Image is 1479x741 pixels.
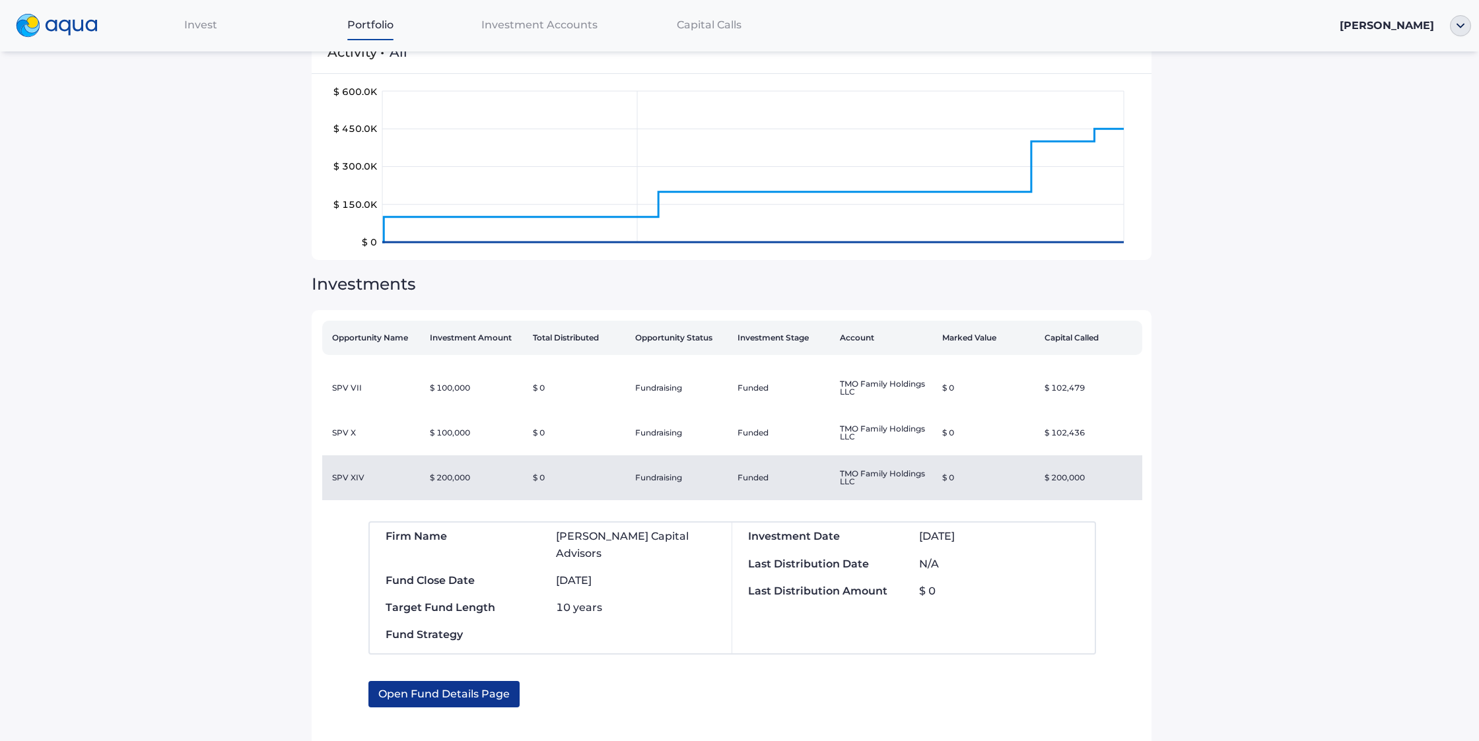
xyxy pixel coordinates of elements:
[8,11,116,41] a: logo
[285,11,455,38] a: Portfolio
[378,681,510,707] span: Open Fund Details Page
[556,601,602,614] span: 10 years
[386,530,447,542] span: Firm Name
[322,366,425,410] td: SPV VII
[748,530,840,542] span: Investment Date
[1340,19,1434,32] span: [PERSON_NAME]
[937,455,1039,500] td: $ 0
[556,530,689,559] span: [PERSON_NAME] Capital Advisors
[1039,321,1142,355] th: Capital Called
[333,123,378,135] tspan: $ 450.0K
[184,18,217,31] span: Invest
[732,321,835,355] th: Investment Stage
[322,410,425,455] td: SPV X
[748,558,869,570] span: Last Distribution Date
[937,410,1039,455] td: $ 0
[312,274,416,294] span: Investments
[835,321,937,355] th: Account
[630,366,732,410] td: Fundraising
[630,321,732,355] th: Opportunity Status
[390,44,407,60] span: All
[347,18,394,31] span: Portfolio
[748,585,887,597] span: Last Distribution Amount
[624,11,794,38] a: Capital Calls
[322,321,425,355] th: Opportunity Name
[732,455,835,500] td: Funded
[919,558,939,570] span: N/A
[937,321,1039,355] th: Marked Value
[333,199,378,210] tspan: $ 150.0K
[386,574,475,587] span: Fund Close Date
[425,321,527,355] th: Investment Amount
[1039,410,1142,455] td: $ 102,436
[425,366,527,410] td: $ 100,000
[16,14,98,38] img: logo
[425,410,527,455] td: $ 100,000
[919,530,955,542] span: [DATE]
[327,28,384,77] span: Activity •
[1039,455,1142,500] td: $ 200,000
[386,601,495,614] span: Target Fund Length
[1039,366,1142,410] td: $ 102,479
[630,455,732,500] td: Fundraising
[835,410,937,455] td: TMO Family Holdings LLC
[386,628,463,641] span: Fund Strategy
[333,161,378,173] tspan: $ 300.0K
[919,585,936,597] span: $ 0
[116,11,286,38] a: Invest
[630,410,732,455] td: Fundraising
[528,455,630,500] td: $ 0
[835,455,937,500] td: TMO Family Holdings LLC
[528,366,630,410] td: $ 0
[1450,15,1471,36] img: ellipse
[333,86,378,98] tspan: $ 600.0K
[732,410,835,455] td: Funded
[362,236,377,248] tspan: $ 0
[677,18,741,31] span: Capital Calls
[455,11,625,38] a: Investment Accounts
[528,410,630,455] td: $ 0
[732,366,835,410] td: Funded
[425,455,527,500] td: $ 200,000
[556,574,592,587] span: [DATE]
[528,321,630,355] th: Total Distributed
[322,455,425,500] td: SPV XIV
[937,366,1039,410] td: $ 0
[481,18,598,31] span: Investment Accounts
[835,366,937,410] td: TMO Family Holdings LLC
